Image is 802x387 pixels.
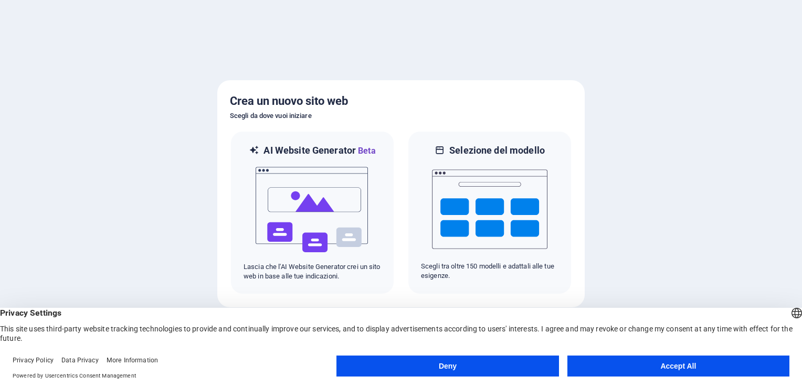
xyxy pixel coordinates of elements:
h6: Selezione del modello [449,144,545,157]
div: Selezione del modelloScegli tra oltre 150 modelli e adattali alle tue esigenze. [407,131,572,295]
p: Scegli tra oltre 150 modelli e adattali alle tue esigenze. [421,262,558,281]
h5: Crea un nuovo sito web [230,93,572,110]
div: AI Website GeneratorBetaaiLascia che l'AI Website Generator crei un sito web in base alle tue ind... [230,131,395,295]
span: Beta [356,146,376,156]
h6: Scegli da dove vuoi iniziare [230,110,572,122]
p: Lascia che l'AI Website Generator crei un sito web in base alle tue indicazioni. [244,262,381,281]
h6: AI Website Generator [263,144,375,157]
img: ai [255,157,370,262]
